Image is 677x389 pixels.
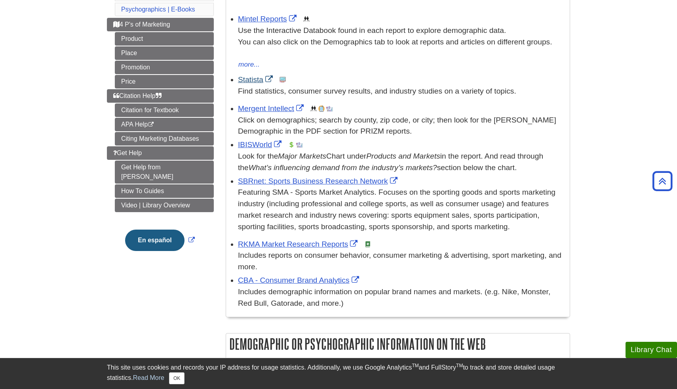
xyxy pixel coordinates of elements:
a: Link opens in new window [238,276,361,284]
a: Link opens in new window [238,140,283,149]
div: Use the Interactive Databook found in each report to explore demographic data. You can also click... [238,25,566,59]
a: Video | Library Overview [115,199,214,212]
a: Back to Top [650,176,675,186]
a: How To Guides [115,184,214,198]
sup: TM [412,363,418,368]
img: Financial Report [288,142,295,148]
a: Citation Help [107,89,214,103]
sup: TM [456,363,463,368]
button: Library Chat [626,342,677,358]
button: more... [238,59,260,70]
i: Major Markets [278,152,326,160]
img: e-Book [365,241,371,247]
div: Includes demographic information on popular brand names and markets. (e.g. Nike, Monster, Red Bul... [238,286,566,309]
button: Close [169,372,184,384]
h2: Demographic or Psychographic Information on the Web [226,333,570,355]
div: Click on demographics; search by county, zip code, or city; then look for the [PERSON_NAME] Demog... [238,115,566,138]
a: Place [115,46,214,60]
i: What’s influencing demand from the industry’s markets? [249,163,437,172]
a: 4 P's of Marketing [107,18,214,31]
p: Find statistics, consumer survey results, and industry studies on a variety of topics. [238,86,566,97]
i: This link opens in a new window [148,122,154,127]
img: Demographics [303,16,310,22]
a: Promotion [115,61,214,74]
div: Look for the Chart under in the report. And read through the section below the chart. [238,151,566,174]
i: Products and Markets [366,152,440,160]
a: Get Help from [PERSON_NAME] [115,161,214,184]
img: Industry Report [296,142,302,148]
a: Link opens in new window [238,15,299,23]
a: Read More [133,374,164,381]
a: Psychographics | E-Books [121,6,195,13]
span: Get Help [113,149,142,156]
a: Product [115,32,214,46]
span: Citation Help [113,92,162,99]
p: Featuring SMA - Sports Market Analytics. Focuses on the sporting goods and sports marketing indus... [238,187,566,232]
a: Link opens in new window [238,177,399,185]
a: Citing Marketing Databases [115,132,214,146]
div: Includes reports on consumer behavior, consumer marketing & advertising, sport marketing, and more. [238,250,566,273]
a: Link opens in new window [123,237,196,243]
img: Demographics [310,105,317,112]
img: Industry Report [326,105,333,112]
span: 4 P's of Marketing [113,21,170,28]
img: Statistics [280,77,286,83]
a: APA Help [115,118,214,131]
button: En español [125,230,184,251]
a: Citation for Textbook [115,103,214,117]
a: Link opens in new window [238,104,306,113]
a: Link opens in new window [238,75,275,84]
a: Link opens in new window [238,240,359,248]
img: Company Information [318,105,325,112]
a: Price [115,75,214,88]
a: Get Help [107,146,214,160]
div: This site uses cookies and records your IP address for usage statistics. Additionally, we use Goo... [107,363,570,384]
